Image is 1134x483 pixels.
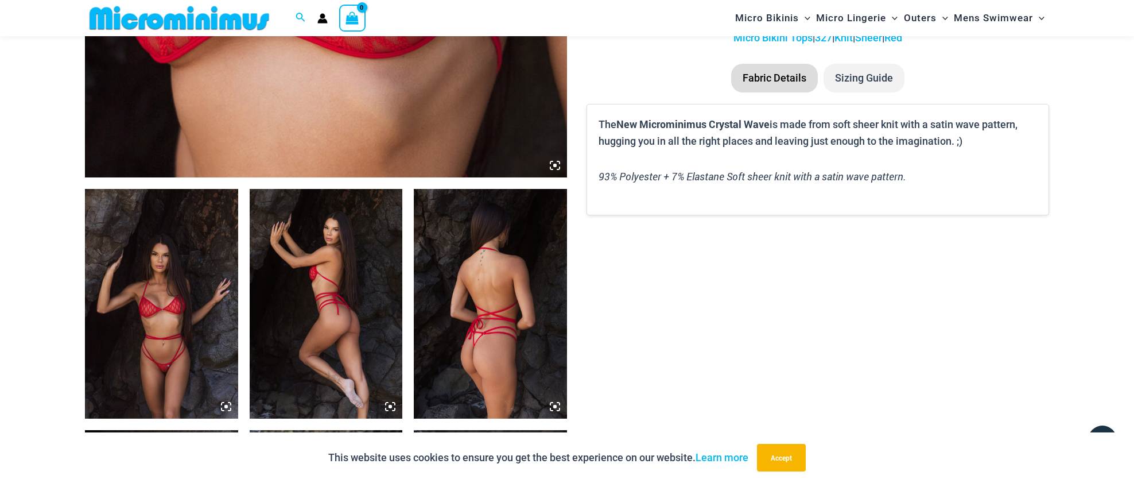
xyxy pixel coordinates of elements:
[414,189,567,419] img: Crystal Waves 327 Halter Top 4149 Thong
[886,3,898,33] span: Menu Toggle
[696,451,748,463] a: Learn more
[731,64,818,92] li: Fabric Details
[296,11,306,25] a: Search icon link
[815,32,832,44] a: 327
[799,3,810,33] span: Menu Toggle
[328,449,748,466] p: This website uses cookies to ensure you get the best experience on our website.
[733,32,813,44] a: Micro Bikini Tops
[904,3,937,33] span: Outers
[250,189,403,419] img: Crystal Waves 327 Halter Top 4149 Thong
[824,64,904,92] li: Sizing Guide
[834,32,853,44] a: Knit
[951,3,1047,33] a: Mens SwimwearMenu ToggleMenu Toggle
[731,2,1049,34] nav: Site Navigation
[757,444,806,472] button: Accept
[816,3,886,33] span: Micro Lingerie
[813,3,900,33] a: Micro LingerieMenu ToggleMenu Toggle
[317,13,328,24] a: Account icon link
[339,5,366,31] a: View Shopping Cart, empty
[732,3,813,33] a: Micro BikinisMenu ToggleMenu Toggle
[1033,3,1044,33] span: Menu Toggle
[855,32,882,44] a: Sheer
[901,3,951,33] a: OutersMenu ToggleMenu Toggle
[616,117,770,131] b: New Microminimus Crystal Wave
[85,5,274,31] img: MM SHOP LOGO FLAT
[954,3,1033,33] span: Mens Swimwear
[937,3,948,33] span: Menu Toggle
[587,29,1049,47] p: | | | |
[599,116,1037,150] p: The is made from soft sheer knit with a satin wave pattern, hugging you in all the right places a...
[85,189,238,419] img: Crystal Waves 327 Halter Top 4149 Thong
[884,32,902,44] a: Red
[735,3,799,33] span: Micro Bikinis
[599,169,906,183] i: 93% Polyester + 7% Elastane Soft sheer knit with a satin wave pattern.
